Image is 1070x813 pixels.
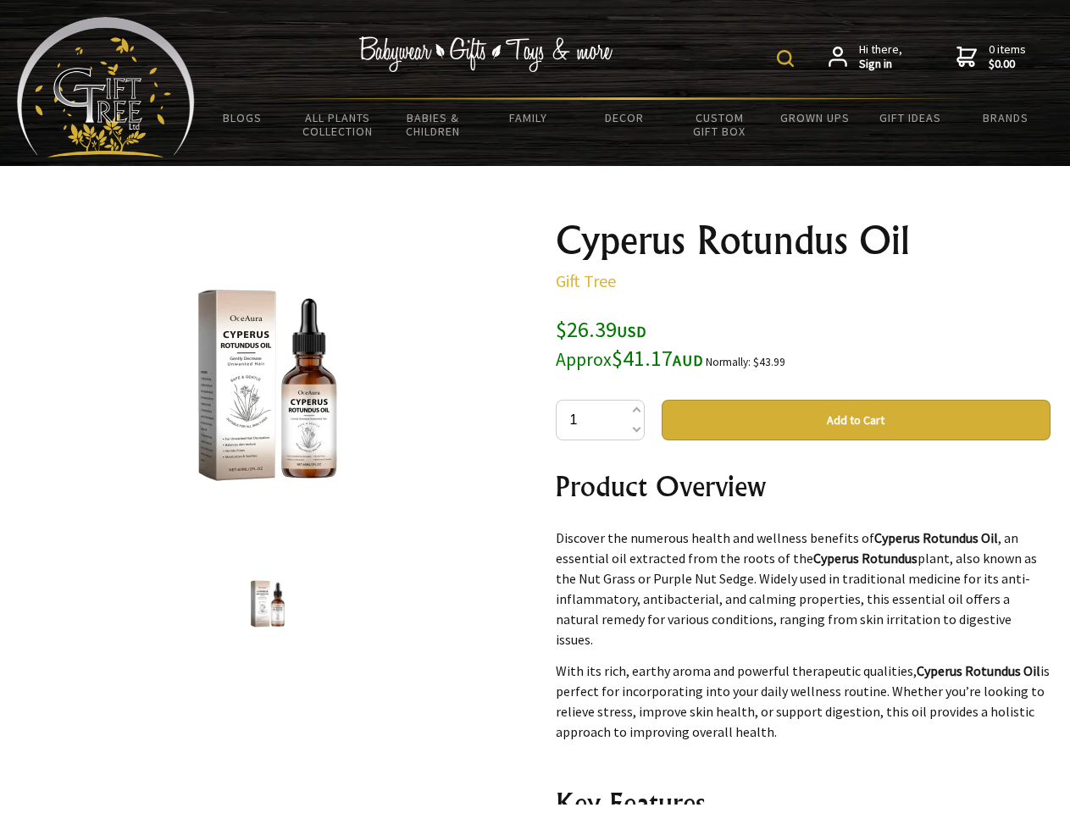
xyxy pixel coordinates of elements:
[359,36,613,72] img: Babywear - Gifts - Toys & more
[236,572,300,636] img: Cyperus Rotundus Oil
[989,57,1026,72] strong: $0.00
[617,322,646,341] span: USD
[481,100,577,135] a: Family
[859,42,902,72] span: Hi there,
[917,662,1040,679] strong: Cyperus Rotundus Oil
[813,550,918,567] strong: Cyperus Rotundus
[385,100,481,149] a: Babies & Children
[136,253,400,517] img: Cyperus Rotundus Oil
[195,100,291,135] a: BLOGS
[672,100,768,149] a: Custom Gift Box
[556,661,1051,742] p: With its rich, earthy aroma and powerful therapeutic qualities, is perfect for incorporating into...
[958,100,1054,135] a: Brands
[859,57,902,72] strong: Sign in
[874,529,998,546] strong: Cyperus Rotundus Oil
[767,100,862,135] a: Grown Ups
[829,42,902,72] a: Hi there,Sign in
[556,466,1051,506] h2: Product Overview
[662,400,1051,440] button: Add to Cart
[291,100,386,149] a: All Plants Collection
[989,41,1026,72] span: 0 items
[777,50,794,67] img: product search
[706,355,785,369] small: Normally: $43.99
[576,100,672,135] a: Decor
[556,315,703,372] span: $26.39 $41.17
[556,220,1051,261] h1: Cyperus Rotundus Oil
[673,351,703,370] span: AUD
[862,100,958,135] a: Gift Ideas
[17,17,195,158] img: Babyware - Gifts - Toys and more...
[556,348,612,371] small: Approx
[956,42,1026,72] a: 0 items$0.00
[556,528,1051,650] p: Discover the numerous health and wellness benefits of , an essential oil extracted from the roots...
[556,270,616,291] a: Gift Tree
